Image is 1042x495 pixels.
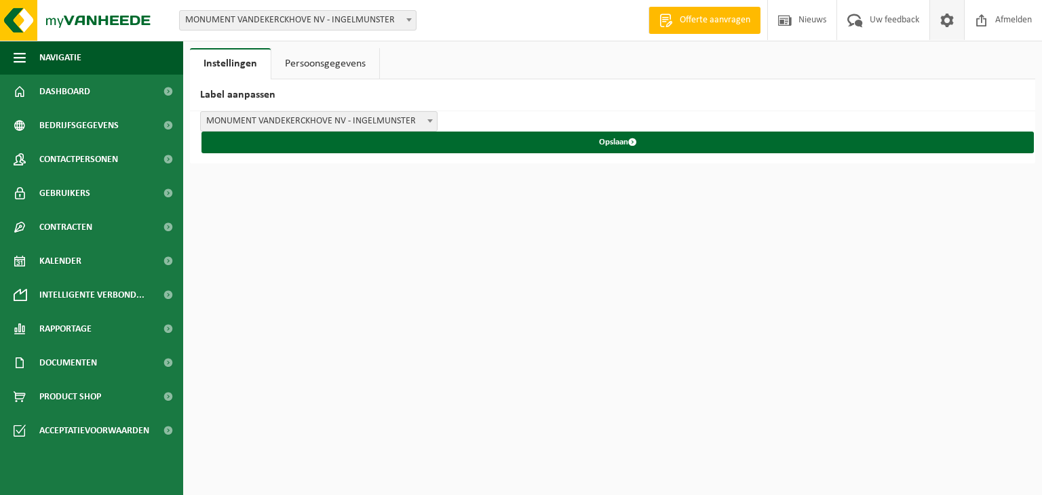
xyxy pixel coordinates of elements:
[39,346,97,380] span: Documenten
[676,14,754,27] span: Offerte aanvragen
[200,111,438,132] span: MONUMENT VANDEKERCKHOVE NV - INGELMUNSTER
[190,79,1035,111] h2: Label aanpassen
[201,132,1034,153] button: Opslaan
[39,75,90,108] span: Dashboard
[201,112,437,131] span: MONUMENT VANDEKERCKHOVE NV - INGELMUNSTER
[39,380,101,414] span: Product Shop
[39,312,92,346] span: Rapportage
[180,11,416,30] span: MONUMENT VANDEKERCKHOVE NV - INGELMUNSTER
[39,278,144,312] span: Intelligente verbond...
[271,48,379,79] a: Persoonsgegevens
[39,108,119,142] span: Bedrijfsgegevens
[39,414,149,448] span: Acceptatievoorwaarden
[39,210,92,244] span: Contracten
[649,7,760,34] a: Offerte aanvragen
[39,142,118,176] span: Contactpersonen
[39,176,90,210] span: Gebruikers
[39,41,81,75] span: Navigatie
[179,10,417,31] span: MONUMENT VANDEKERCKHOVE NV - INGELMUNSTER
[190,48,271,79] a: Instellingen
[39,244,81,278] span: Kalender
